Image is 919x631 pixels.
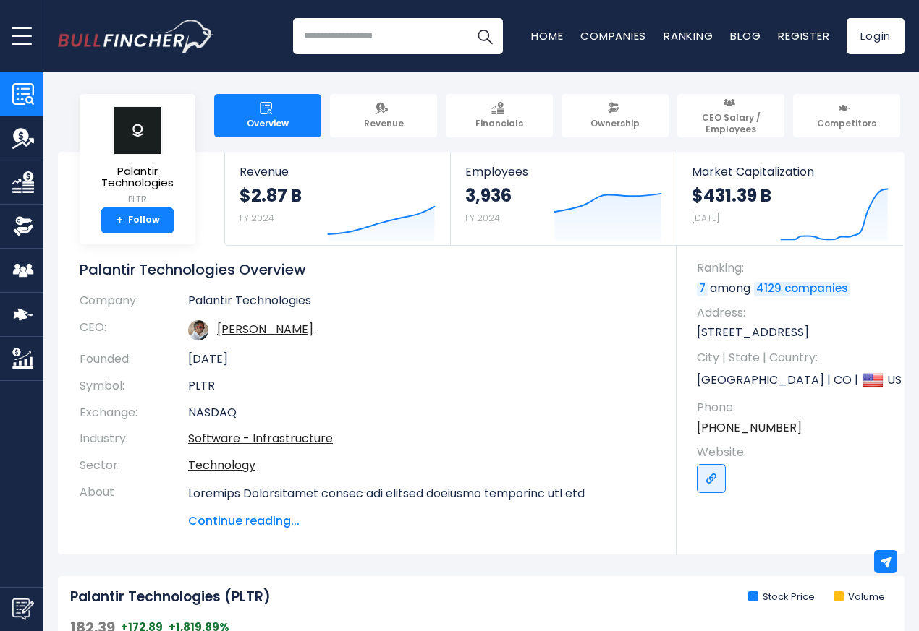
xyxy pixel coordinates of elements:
[817,118,876,129] span: Competitors
[214,94,321,137] a: Overview
[446,94,553,137] a: Financials
[188,373,655,400] td: PLTR
[692,212,719,224] small: [DATE]
[80,479,188,530] th: About
[188,512,655,530] span: Continue reading...
[465,184,512,207] strong: 3,936
[793,94,900,137] a: Competitors
[116,214,123,227] strong: +
[778,28,829,43] a: Register
[465,165,661,179] span: Employees
[91,193,184,206] small: PLTR
[697,420,802,436] a: [PHONE_NUMBER]
[754,282,850,296] a: 4129 companies
[188,346,655,373] td: [DATE]
[188,320,208,340] img: alexander-karp.jpg
[101,207,174,233] a: +Follow
[330,94,437,137] a: Revenue
[80,260,655,279] h1: Palantir Technologies Overview
[531,28,563,43] a: Home
[80,346,188,373] th: Founded:
[70,588,271,606] h2: Palantir Technologies (PLTR)
[697,280,890,296] p: among
[692,165,889,179] span: Market Capitalization
[80,373,188,400] th: Symbol:
[697,464,726,493] a: Go to link
[697,350,890,366] span: City | State | Country:
[697,400,890,416] span: Phone:
[697,305,890,321] span: Address:
[692,184,771,207] strong: $431.39 B
[562,94,669,137] a: Ownership
[80,426,188,452] th: Industry:
[580,28,646,43] a: Companies
[697,325,890,340] p: [STREET_ADDRESS]
[80,293,188,314] th: Company:
[590,118,640,129] span: Ownership
[188,293,655,314] td: Palantir Technologies
[677,152,903,245] a: Market Capitalization $431.39 B [DATE]
[697,369,890,391] p: [GEOGRAPHIC_DATA] | CO | US
[847,18,905,54] a: Login
[90,106,185,207] a: Palantir Technologies PLTR
[730,28,761,43] a: Blog
[91,166,184,189] span: Palantir Technologies
[475,118,523,129] span: Financials
[188,430,333,447] a: Software - Infrastructure
[697,260,890,276] span: Ranking:
[697,282,708,296] a: 7
[451,152,676,245] a: Employees 3,936 FY 2024
[467,18,503,54] button: Search
[188,457,255,473] a: Technology
[80,452,188,479] th: Sector:
[217,321,313,338] a: ceo
[12,215,34,237] img: Ownership
[834,591,885,604] li: Volume
[80,400,188,426] th: Exchange:
[664,28,713,43] a: Ranking
[677,94,784,137] a: CEO Salary / Employees
[684,112,778,134] span: CEO Salary / Employees
[58,20,213,53] a: Go to homepage
[58,20,214,53] img: Bullfincher logo
[188,400,655,426] td: NASDAQ
[80,314,188,346] th: CEO:
[364,118,404,129] span: Revenue
[225,152,450,245] a: Revenue $2.87 B FY 2024
[697,445,890,460] span: Website:
[465,212,500,224] small: FY 2024
[247,118,289,129] span: Overview
[240,184,302,207] strong: $2.87 B
[240,165,436,179] span: Revenue
[240,212,274,224] small: FY 2024
[748,591,815,604] li: Stock Price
